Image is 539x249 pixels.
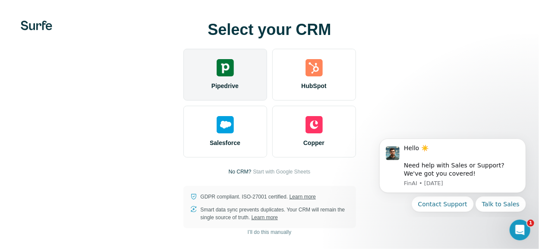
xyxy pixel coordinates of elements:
span: I’ll do this manually [248,228,291,236]
p: Smart data sync prevents duplicates. Your CRM will remain the single source of truth. [201,206,349,221]
img: salesforce's logo [217,116,234,133]
span: HubSpot [301,82,326,90]
button: Start with Google Sheets [253,168,310,176]
span: Salesforce [210,139,240,147]
img: pipedrive's logo [217,59,234,76]
a: Learn more [290,194,316,200]
img: hubspot's logo [306,59,323,76]
iframe: Intercom live chat [510,220,530,240]
iframe: Intercom notifications message [366,132,539,217]
p: GDPR compliant. ISO-27001 certified. [201,193,316,201]
img: copper's logo [306,116,323,133]
p: No CRM? [229,168,252,176]
button: I’ll do this manually [242,226,297,239]
span: Copper [303,139,325,147]
span: 1 [527,220,534,227]
img: Surfe's logo [21,21,52,30]
a: Learn more [252,214,278,221]
span: Pipedrive [211,82,239,90]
